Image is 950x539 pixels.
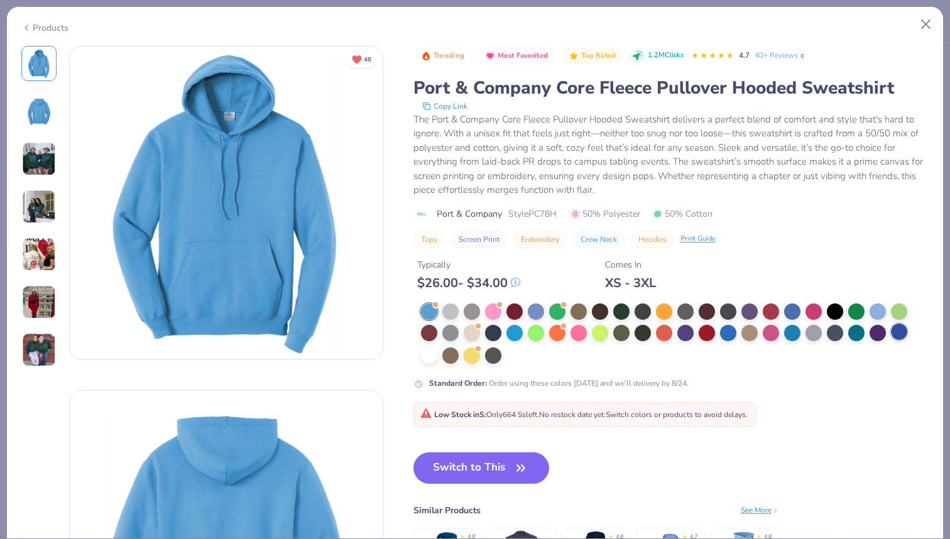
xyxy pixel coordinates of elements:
span: Style PC78H [508,207,557,220]
span: 50% Cotton [653,207,712,220]
img: Front [24,48,54,79]
div: Products [21,21,68,35]
img: User generated content [22,237,56,271]
button: Screen Print [451,231,507,248]
span: 50% Polyester [571,207,640,220]
strong: Low Stock in S : [434,410,486,420]
a: 40+ Reviews [755,50,807,61]
button: Switch to This [413,452,550,484]
img: User generated content [22,142,56,176]
span: 1.2M Clicks [648,50,684,61]
div: ★ [682,533,687,538]
div: The Port & Company Core Fleece Pullover Hooded Sweatshirt delivers a perfect blend of comfort and... [413,112,929,197]
div: Order using these colors [DATE] and we’ll delivery by 8/24. [429,378,689,389]
div: Port & Company Core Fleece Pullover Hooded Sweatshirt [413,76,929,100]
button: Tops [413,231,445,248]
button: Close [914,13,938,36]
div: 4.7 Stars [691,46,734,66]
div: Similar Products [413,504,481,517]
span: Top Rated [581,52,616,59]
button: copy to clipboard [418,100,471,112]
span: No restock date yet. [539,410,606,420]
div: XS - 3XL [605,275,656,291]
img: Top Rated sort [569,51,579,61]
div: See More [741,504,779,516]
span: Most Favorited [498,52,548,59]
button: Badge Button [562,48,623,64]
button: Crew Neck [573,231,625,248]
button: Badge Button [479,48,555,64]
button: Unlike [346,50,377,68]
div: $ 26.00 - $ 34.00 [417,275,520,291]
strong: Standard Order : [429,378,487,388]
img: brand logo [413,209,430,219]
img: Trending sort [421,51,431,61]
div: ★ [460,533,465,538]
div: ★ [608,533,613,538]
img: Front [70,46,383,359]
button: Embroidery [513,231,567,248]
div: Print Guide [680,234,716,244]
span: Only 664 Ss left. Switch colors or products to avoid delays. [420,410,748,420]
img: Most Favorited sort [485,51,495,61]
div: Comes In [605,258,656,271]
img: User generated content [22,190,56,224]
span: Trending [434,52,464,59]
span: Port & Company [437,207,502,220]
img: User generated content [22,285,56,319]
button: Hoodies [631,231,674,248]
img: User generated content [22,333,56,367]
span: 48 [364,57,371,63]
img: Back [24,96,54,126]
span: 4.7 [739,50,750,60]
button: Badge Button [415,48,471,64]
div: ★ [756,533,762,538]
div: Typically [417,258,520,271]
